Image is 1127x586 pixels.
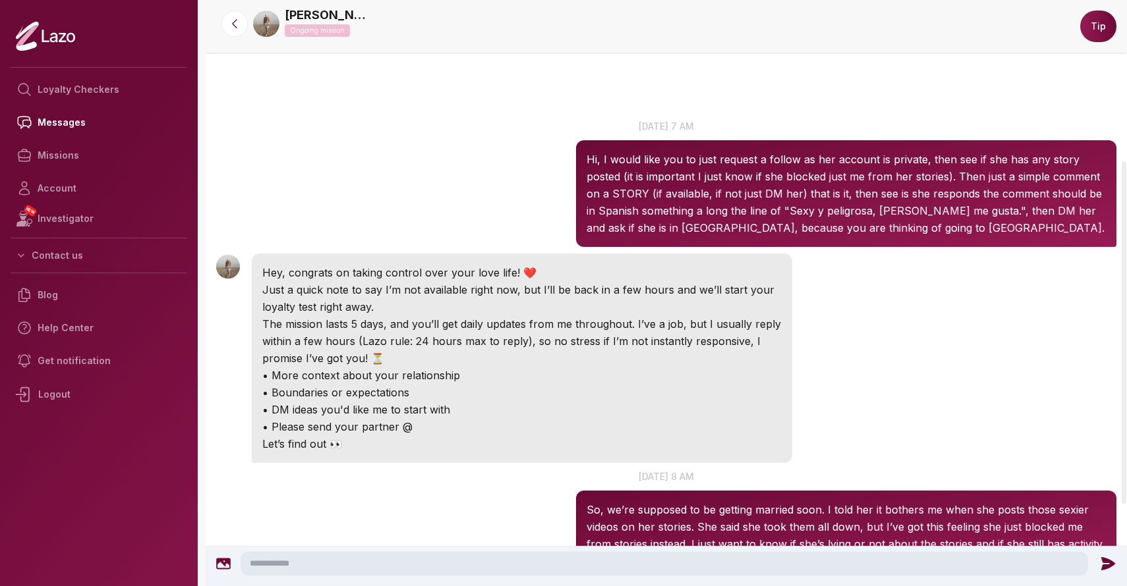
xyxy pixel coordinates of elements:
button: Contact us [11,244,187,267]
span: NEW [23,204,38,217]
div: Logout [11,377,187,412]
img: User avatar [216,255,240,279]
a: Missions [11,139,187,172]
p: • More context about your relationship [262,367,782,384]
p: [DATE] 8 am [206,469,1127,483]
p: • Boundaries or expectations [262,384,782,401]
button: Tip [1080,11,1116,42]
a: Blog [11,279,187,311]
p: [DATE] 7 am [206,119,1127,133]
p: • Please send your partner @ [262,418,782,435]
p: Just a quick note to say I’m not available right now, but I’ll be back in a few hours and we’ll s... [262,281,782,315]
a: Get notification [11,344,187,377]
a: Loyalty Checkers [11,73,187,106]
p: Let’s find out 👀 [262,435,782,452]
p: Ongoing mission [285,24,350,37]
img: b10d8b60-ea59-46b8-b99e-30469003c990 [253,11,279,37]
p: • DM ideas you'd like me to start with [262,401,782,418]
p: Hey, congrats on taking control over your love life! ❤️ [262,264,782,281]
p: Hi, I would like you to just request a follow as her account is private, then see if she has any ... [587,151,1106,236]
p: So, we’re supposed to be getting married soon. I told her it bothers me when she posts those sexi... [587,501,1106,570]
a: NEWInvestigator [11,205,187,232]
p: The mission lasts 5 days, and you’ll get daily updates from me throughout. I’ve a job, but I usua... [262,315,782,367]
a: [PERSON_NAME] [285,6,370,24]
a: Help Center [11,311,187,344]
a: Account [11,172,187,205]
a: Messages [11,106,187,139]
